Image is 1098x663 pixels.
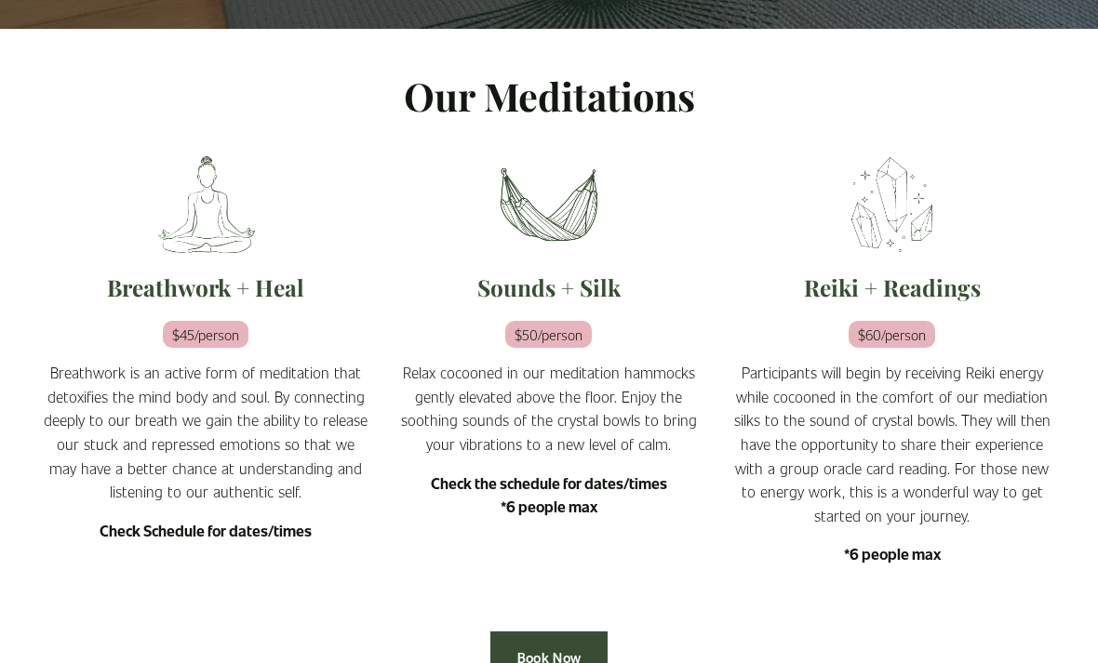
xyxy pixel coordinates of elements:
[730,361,1054,527] p: Participants will begin by receiving Reiki energy while cocooned in the comfort of our mediation ...
[844,544,941,564] strong: *6 people max
[730,273,1054,303] h2: Reiki + Readings
[387,273,712,303] h2: Sounds + Silk
[849,321,935,348] em: $60/person
[100,521,312,540] strong: Check Schedule for dates/times
[387,361,712,456] p: Relax cocooned in our meditation hammocks gently elevated above the floor. Enjoy the soothing sou...
[505,321,592,348] em: $50/person
[44,361,368,504] p: Breathwork is an active form of meditation that detoxifies the mind body and soul. By connecting ...
[163,321,248,348] em: $45/person
[44,65,1054,126] p: Our Meditations
[431,473,667,517] strong: Check the schedule for dates/times *6 people max
[44,273,368,303] h2: Breathwork + Heal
